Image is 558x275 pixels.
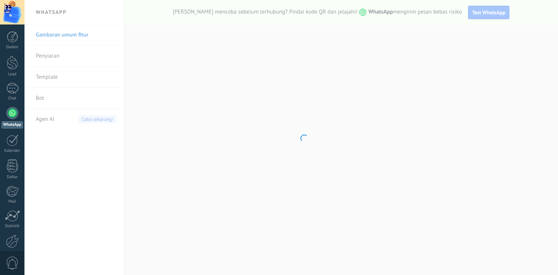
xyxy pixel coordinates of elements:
div: Lead [2,72,23,77]
div: Statistik [2,224,23,229]
div: WhatsApp [2,121,23,128]
div: Dasbor [2,45,23,50]
div: Chat [2,96,23,101]
div: Daftar [2,175,23,180]
div: Mail [2,199,23,204]
div: Kalender [2,148,23,153]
